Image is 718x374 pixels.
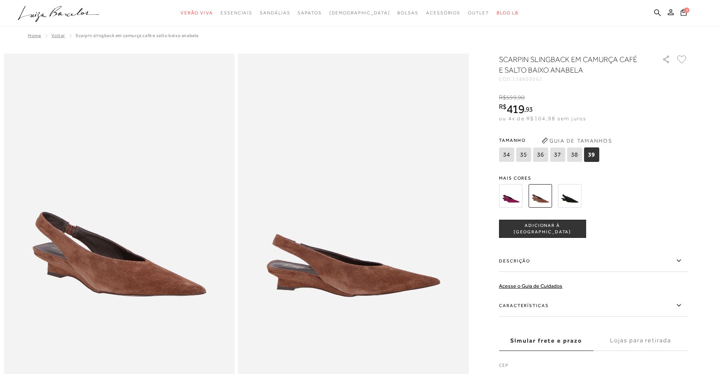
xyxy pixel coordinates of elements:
i: R$ [499,103,506,110]
span: 90 [518,94,525,101]
img: SCARPIN SLINGBACK EM CAMURÇA CAFÉ E SALTO BAIXO ANABELA [528,184,552,208]
label: Simular frete e prazo [499,331,593,351]
span: ou 4x de R$104,98 sem juros [499,115,586,121]
span: ADICIONAR À [GEOGRAPHIC_DATA] [499,222,585,236]
a: Acesse o Guia de Cuidados [499,283,562,289]
label: Lojas para retirada [593,331,688,351]
img: SCARPIN SLINGBACK EM CAMURÇA AMEIXA E SALTO BAIXO ANABELA [499,184,522,208]
h1: SCARPIN SLINGBACK EM CAMURÇA CAFÉ E SALTO BAIXO ANABELA [499,54,641,75]
span: 37 [550,147,565,162]
span: 93 [526,105,533,113]
div: CÓD: [499,77,650,81]
a: noSubCategoriesText [329,6,390,20]
a: Voltar [51,33,65,38]
span: Outlet [468,10,489,16]
span: 419 [506,102,524,116]
span: Essenciais [221,10,252,16]
i: , [517,94,525,101]
span: Mais cores [499,176,688,180]
a: noSubCategoriesText [221,6,252,20]
i: R$ [499,94,506,101]
span: 599 [506,94,516,101]
span: Sandálias [260,10,290,16]
span: Verão Viva [181,10,213,16]
span: Sapatos [298,10,321,16]
span: BLOG LB [497,10,519,16]
button: 0 [678,8,689,19]
a: noSubCategoriesText [397,6,418,20]
span: Bolsas [397,10,418,16]
a: Home [28,33,41,38]
i: , [524,106,533,113]
span: SCARPIN SLINGBACK EM CAMURÇA CAFÉ E SALTO BAIXO ANABELA [76,33,199,38]
label: Descrição [499,250,688,272]
span: 34 [499,147,514,162]
a: noSubCategoriesText [181,6,213,20]
a: noSubCategoriesText [426,6,460,20]
span: [DEMOGRAPHIC_DATA] [329,10,390,16]
button: ADICIONAR À [GEOGRAPHIC_DATA] [499,220,586,238]
span: Acessórios [426,10,460,16]
a: noSubCategoriesText [260,6,290,20]
span: 138800062 [513,76,543,82]
span: 36 [533,147,548,162]
span: 35 [516,147,531,162]
span: 0 [684,8,689,13]
img: SCARPIN SLINGBACK EM CAMURÇA PRETO E SALTO BAIXO ANABELA [558,184,581,208]
a: noSubCategoriesText [298,6,321,20]
span: 39 [584,147,599,162]
a: BLOG LB [497,6,519,20]
span: Tamanho [499,135,601,146]
label: CEP [499,362,688,372]
a: noSubCategoriesText [468,6,489,20]
span: 38 [567,147,582,162]
label: Características [499,295,688,317]
button: Guia de Tamanhos [539,135,615,147]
